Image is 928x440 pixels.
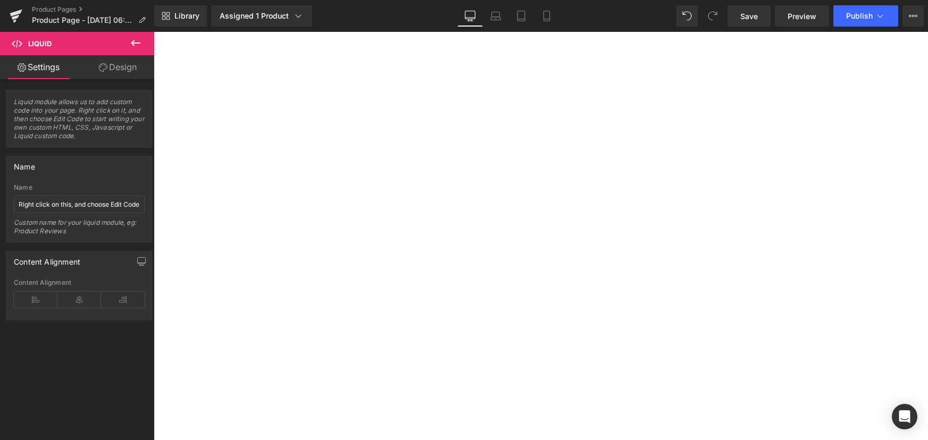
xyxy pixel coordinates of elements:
a: Product Pages [32,5,154,14]
div: Custom name for your liquid module, eg: Product Reviews [14,218,145,242]
a: Mobile [534,5,559,27]
div: Assigned 1 Product [220,11,304,21]
button: Undo [676,5,698,27]
span: Library [174,11,199,21]
button: More [902,5,924,27]
div: Content Alignment [14,251,80,266]
div: Open Intercom Messenger [892,404,917,429]
span: Publish [846,12,873,20]
button: Redo [702,5,723,27]
button: Publish [833,5,898,27]
a: Desktop [457,5,483,27]
a: New Library [154,5,207,27]
a: Laptop [483,5,508,27]
div: Content Alignment [14,279,145,286]
span: Product Page - [DATE] 06:47:55 [32,16,134,24]
a: Preview [775,5,829,27]
div: Name [14,184,145,191]
span: Preview [788,11,816,22]
span: Liquid [28,39,52,48]
div: Name [14,156,35,171]
a: Design [79,55,156,79]
a: Tablet [508,5,534,27]
span: Save [740,11,758,22]
span: Liquid module allows us to add custom code into your page. Right click on it, and then choose Edi... [14,98,145,147]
